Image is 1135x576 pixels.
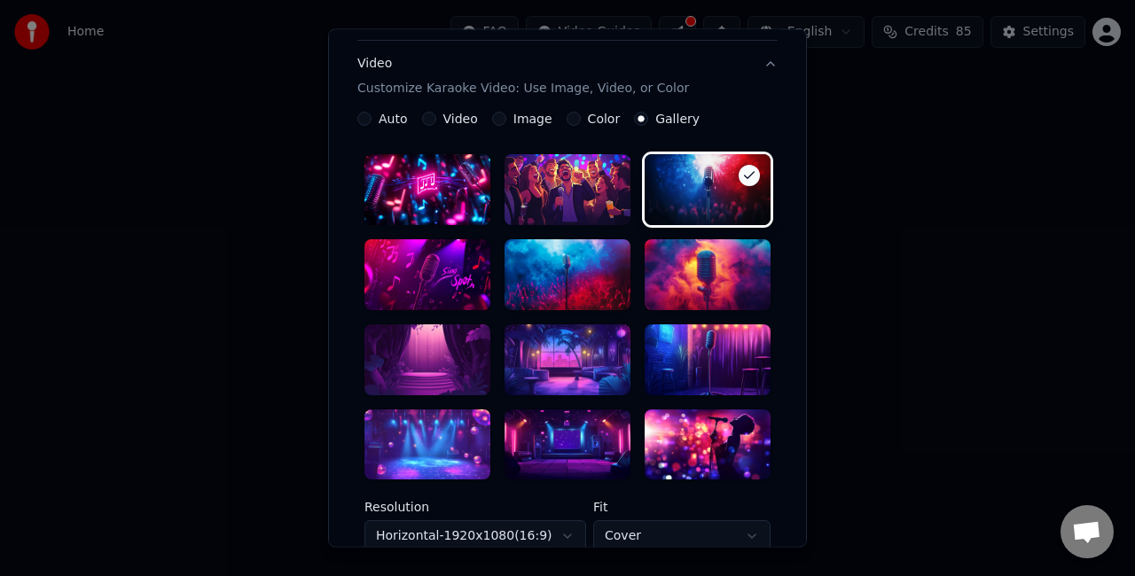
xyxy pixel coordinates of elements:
[443,113,478,125] label: Video
[357,80,689,97] p: Customize Karaoke Video: Use Image, Video, or Color
[357,55,689,97] div: Video
[655,113,700,125] label: Gallery
[364,502,586,514] label: Resolution
[588,113,621,125] label: Color
[379,113,408,125] label: Auto
[593,502,771,514] label: Fit
[513,113,552,125] label: Image
[357,41,778,112] button: VideoCustomize Karaoke Video: Use Image, Video, or Color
